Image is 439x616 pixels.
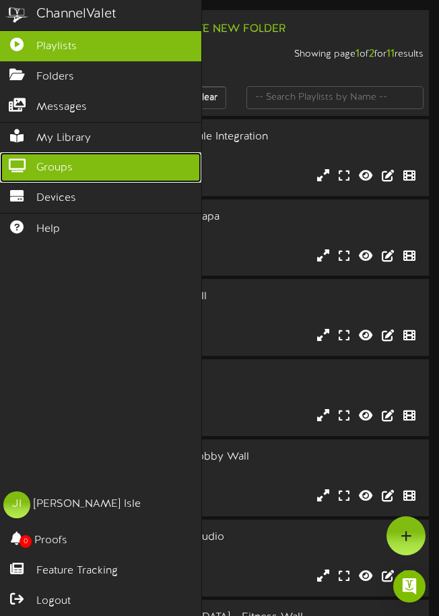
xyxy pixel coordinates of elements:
[54,396,419,408] div: # 9910
[356,48,360,60] strong: 1
[36,563,118,579] span: Feature Tracking
[36,222,60,237] span: Help
[36,69,74,85] span: Folders
[34,533,67,549] span: Proofs
[54,476,419,488] div: # 9908
[36,191,76,206] span: Devices
[54,289,419,305] div: NorthBay - 2nd Floor Wall
[54,545,419,557] div: Portrait ( 9:16 )
[34,497,141,512] div: [PERSON_NAME] Isle
[54,530,419,545] div: NorthBay - Floor Zone Studio
[39,39,434,62] div: Showing page of for results
[36,131,91,146] span: My Library
[386,48,395,60] strong: 11
[54,156,419,168] div: # 11223
[369,48,374,60] strong: 2
[54,385,419,396] div: Portrait ( 9:16 )
[54,145,419,156] div: Portrait ( 9:16 )
[54,305,419,316] div: Portrait ( 9:16 )
[3,491,30,518] div: JI
[20,535,32,548] span: 0
[54,450,419,465] div: NorthBay - Downstairs Lobby Wall
[36,100,87,115] span: Messages
[393,570,426,603] div: Open Intercom Messenger
[54,237,419,248] div: # 392
[54,557,419,568] div: # 9911
[54,210,419,225] div: Active Wellness Center Napa
[54,129,419,145] div: Active Wellness - Schedule Integration
[246,86,424,109] input: -- Search Playlists by Name --
[36,160,73,176] span: Groups
[54,224,419,236] div: Landscape ( 16:9 )
[54,316,419,328] div: # 9909
[54,369,419,385] div: NorthBay - Cycle Studio
[36,5,116,24] div: ChannelValet
[36,39,77,55] span: Playlists
[156,21,290,38] button: Create New Folder
[187,86,226,109] button: Clear
[36,594,71,609] span: Logout
[54,465,419,476] div: Landscape ( 16:9 )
